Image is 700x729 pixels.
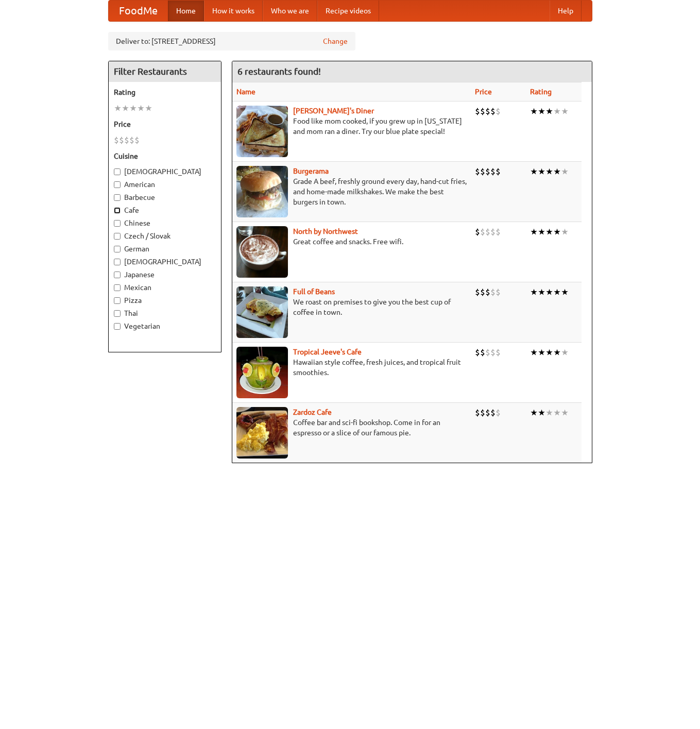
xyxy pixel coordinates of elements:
[553,347,561,358] li: ★
[538,407,545,418] li: ★
[236,226,288,278] img: north.jpg
[496,347,501,358] li: $
[475,407,480,418] li: $
[496,407,501,418] li: $
[293,227,358,235] b: North by Northwest
[108,32,355,50] div: Deliver to: [STREET_ADDRESS]
[496,166,501,177] li: $
[545,106,553,117] li: ★
[553,407,561,418] li: ★
[137,103,145,114] li: ★
[145,103,152,114] li: ★
[114,246,121,252] input: German
[561,226,569,238] li: ★
[114,194,121,201] input: Barbecue
[124,134,129,146] li: $
[236,286,288,338] img: beans.jpg
[293,408,332,416] a: Zardoz Cafe
[293,167,329,175] a: Burgerama
[119,134,124,146] li: $
[480,407,485,418] li: $
[114,218,216,228] label: Chinese
[109,1,168,21] a: FoodMe
[545,286,553,298] li: ★
[530,347,538,358] li: ★
[538,166,545,177] li: ★
[530,407,538,418] li: ★
[122,103,129,114] li: ★
[114,244,216,254] label: German
[553,166,561,177] li: ★
[545,407,553,418] li: ★
[293,348,362,356] b: Tropical Jeeve's Cafe
[114,308,216,318] label: Thai
[545,166,553,177] li: ★
[236,106,288,157] img: sallys.jpg
[485,347,490,358] li: $
[561,166,569,177] li: ★
[204,1,263,21] a: How it works
[263,1,317,21] a: Who we are
[114,220,121,227] input: Chinese
[114,259,121,265] input: [DEMOGRAPHIC_DATA]
[530,88,552,96] a: Rating
[236,88,255,96] a: Name
[561,286,569,298] li: ★
[236,357,467,378] p: Hawaiian style coffee, fresh juices, and tropical fruit smoothies.
[490,226,496,238] li: $
[561,407,569,418] li: ★
[129,134,134,146] li: $
[480,166,485,177] li: $
[538,106,545,117] li: ★
[553,286,561,298] li: ★
[236,166,288,217] img: burgerama.jpg
[134,134,140,146] li: $
[545,226,553,238] li: ★
[490,286,496,298] li: $
[114,272,121,278] input: Japanese
[538,347,545,358] li: ★
[490,407,496,418] li: $
[114,321,216,331] label: Vegetarian
[236,176,467,207] p: Grade A beef, freshly ground every day, hand-cut fries, and home-made milkshakes. We make the bes...
[114,282,216,293] label: Mexican
[129,103,137,114] li: ★
[538,286,545,298] li: ★
[490,106,496,117] li: $
[490,347,496,358] li: $
[561,106,569,117] li: ★
[475,347,480,358] li: $
[236,297,467,317] p: We roast on premises to give you the best cup of coffee in town.
[475,286,480,298] li: $
[114,257,216,267] label: [DEMOGRAPHIC_DATA]
[496,226,501,238] li: $
[236,236,467,247] p: Great coffee and snacks. Free wifi.
[490,166,496,177] li: $
[114,297,121,304] input: Pizza
[114,284,121,291] input: Mexican
[485,106,490,117] li: $
[114,119,216,129] h5: Price
[323,36,348,46] a: Change
[114,295,216,306] label: Pizza
[114,192,216,202] label: Barbecue
[530,286,538,298] li: ★
[530,226,538,238] li: ★
[114,151,216,161] h5: Cuisine
[114,233,121,240] input: Czech / Slovak
[114,323,121,330] input: Vegetarian
[114,87,216,97] h5: Rating
[496,286,501,298] li: $
[480,347,485,358] li: $
[114,166,216,177] label: [DEMOGRAPHIC_DATA]
[114,103,122,114] li: ★
[530,166,538,177] li: ★
[114,269,216,280] label: Japanese
[553,106,561,117] li: ★
[475,88,492,96] a: Price
[293,107,374,115] a: [PERSON_NAME]'s Diner
[475,106,480,117] li: $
